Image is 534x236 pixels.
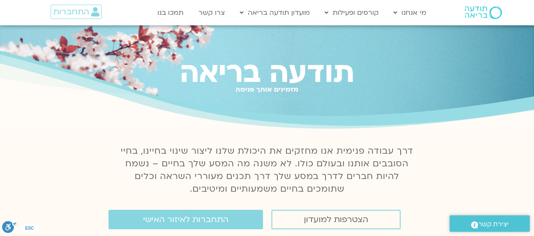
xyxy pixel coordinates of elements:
a: הצטרפות למועדון [271,210,401,229]
a: התחברות [51,5,102,19]
p: דרך עבודה פנימית אנו מחזקים את היכולת שלנו ליצור שינוי בחיינו, בחיי הסובבים אותנו ובעולם כולו. לא... [116,145,418,195]
span: התחברות [53,7,89,16]
span: יצירת קשר [478,219,509,230]
a: קורסים ופעילות [320,5,383,21]
a: מי אנחנו [389,5,431,21]
span: התחברות לאיזור האישי [143,215,228,224]
a: התחברות לאיזור האישי [108,210,263,229]
a: צרו קשר [194,5,229,21]
a: מועדון תודעה בריאה [236,5,314,21]
span: הצטרפות למועדון [304,215,368,224]
img: תודעה בריאה [465,6,502,19]
a: תמכו בנו [153,5,188,21]
a: יצירת קשר [450,215,530,232]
